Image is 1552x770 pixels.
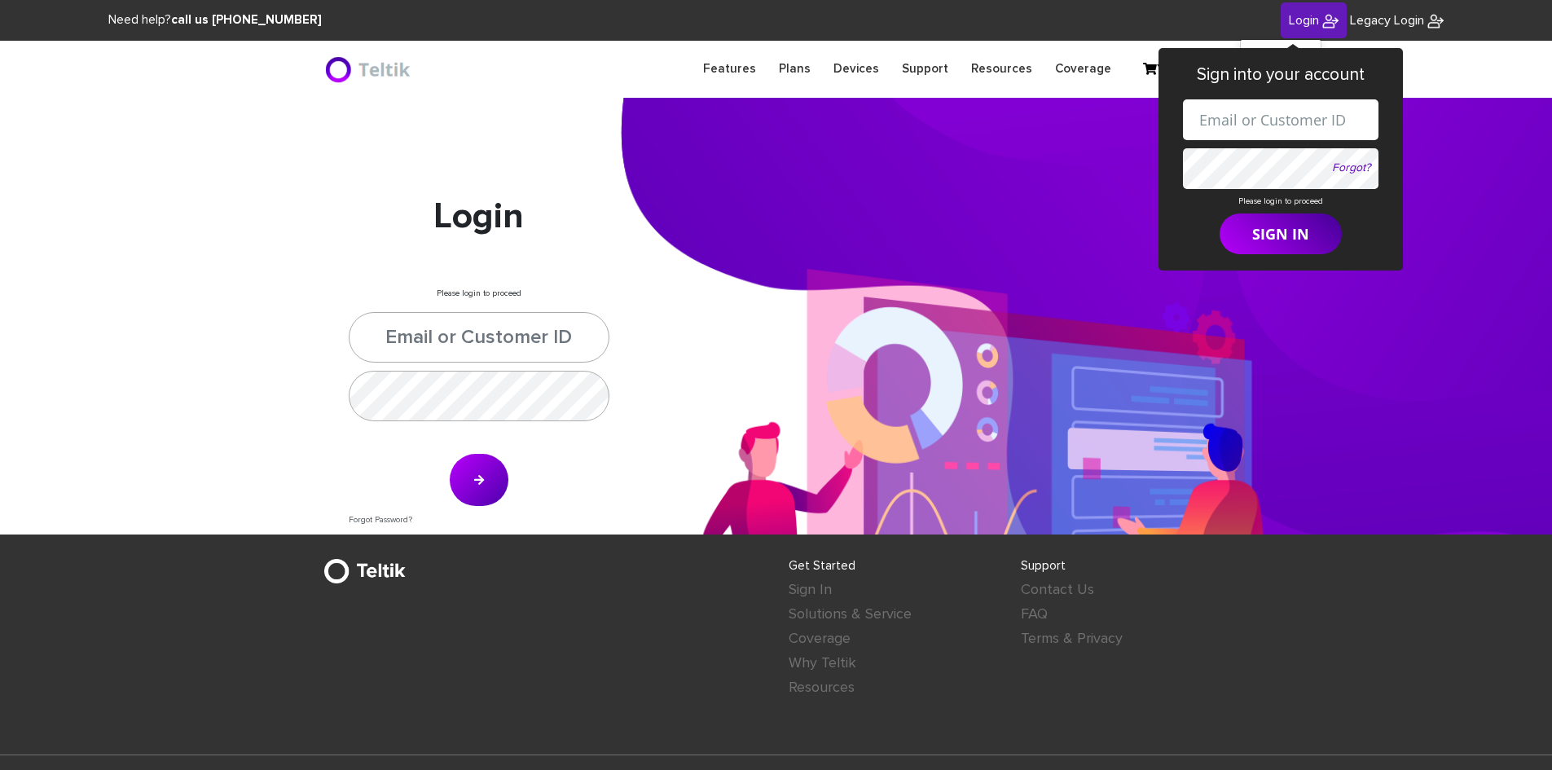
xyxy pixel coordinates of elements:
a: Resources [960,53,1044,86]
img: BriteX [1427,13,1444,29]
input: Email or Customer ID [1183,99,1378,140]
form: Please login to proceed [1183,99,1378,254]
h4: Get Started [789,559,996,574]
a: Why Teltik [789,656,856,671]
a: Sign In [789,583,832,597]
a: Solutions & Service [789,607,912,622]
a: Legacy Login [1350,11,1444,30]
h1: Login [349,196,609,239]
h4: Support [1021,559,1229,574]
span: Need help? [108,14,322,26]
a: Features [692,53,767,86]
a: FAQ [1021,607,1048,622]
button: SIGN IN [1220,213,1342,254]
a: Forgot? [1332,162,1370,174]
img: BriteX [324,559,406,583]
div: Please login to proceed [336,196,622,535]
span: Legacy Login [1350,14,1424,27]
a: Coverage [1044,53,1123,86]
span: Login [1289,14,1319,27]
input: Email or Customer ID [349,312,609,363]
a: Forgot Password? [349,516,412,524]
a: Contact Us [1021,583,1094,597]
a: Coverage [789,631,851,646]
img: BriteX [1322,13,1339,29]
a: Devices [822,53,890,86]
img: BriteX [324,53,415,86]
a: Plans [767,53,822,86]
h3: Sign into your account [1183,64,1378,85]
a: Support [890,53,960,86]
strong: call us [PHONE_NUMBER] [171,14,322,26]
a: Terms & Privacy [1021,631,1123,646]
a: Resources [789,680,855,695]
a: Your Cart [1135,58,1216,82]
